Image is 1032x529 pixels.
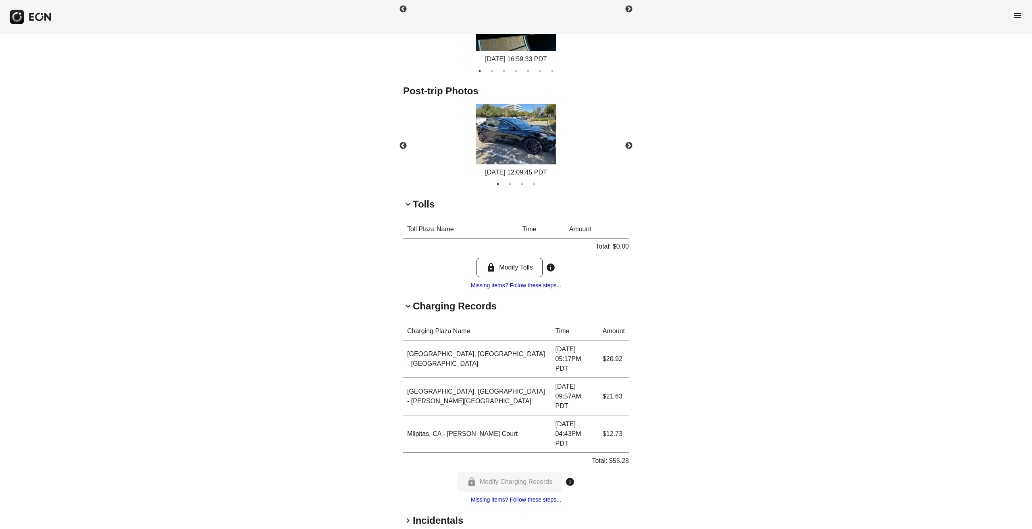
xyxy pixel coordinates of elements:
td: Milpitas, CA - [PERSON_NAME] Court [403,415,551,452]
td: [GEOGRAPHIC_DATA], [GEOGRAPHIC_DATA] - [PERSON_NAME][GEOGRAPHIC_DATA] [403,378,551,415]
button: 4 [530,180,538,188]
button: 5 [524,67,532,75]
span: info [546,263,556,272]
h2: Charging Records [413,300,497,313]
button: 7 [548,67,556,75]
th: Time [551,322,598,340]
a: Missing items? Follow these steps... [471,282,561,288]
h2: Incidentals [413,514,463,527]
button: 2 [506,180,514,188]
td: [GEOGRAPHIC_DATA], [GEOGRAPHIC_DATA] - [GEOGRAPHIC_DATA] [403,340,551,378]
th: Amount [565,220,629,239]
button: 1 [476,67,484,75]
button: 1 [494,180,502,188]
p: Total: $55.28 [592,456,629,466]
span: info [565,477,575,487]
button: 3 [500,67,508,75]
h2: Post-trip Photos [403,85,629,98]
th: Toll Plaza Name [403,220,518,239]
button: 3 [518,180,526,188]
h2: Tolls [413,198,435,211]
button: 2 [488,67,496,75]
td: $20.92 [599,340,629,378]
button: Modify Tolls [476,258,542,277]
a: Missing items? Follow these steps... [471,496,561,503]
button: 4 [512,67,520,75]
div: [DATE] 12:09:45 PDT [476,168,556,177]
p: Total: $0.00 [595,242,629,251]
td: [DATE] 05:17PM PDT [551,340,598,378]
td: $12.73 [599,415,629,452]
span: keyboard_arrow_down [403,301,413,311]
span: lock [486,263,496,272]
button: Previous [389,132,417,160]
span: keyboard_arrow_down [403,199,413,209]
th: Time [518,220,565,239]
div: [DATE] 16:59:33 PDT [476,54,556,64]
td: [DATE] 09:57AM PDT [551,378,598,415]
td: $21.63 [599,378,629,415]
span: menu [1013,11,1022,21]
span: keyboard_arrow_right [403,516,413,525]
th: Amount [599,322,629,340]
img: https://fastfleet.me/rails/active_storage/blobs/redirect/eyJfcmFpbHMiOnsibWVzc2FnZSI6IkJBaHBBeFZy... [476,104,556,164]
button: 6 [536,67,544,75]
th: Charging Plaza Name [403,322,551,340]
button: Next [615,132,643,160]
td: [DATE] 04:43PM PDT [551,415,598,452]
